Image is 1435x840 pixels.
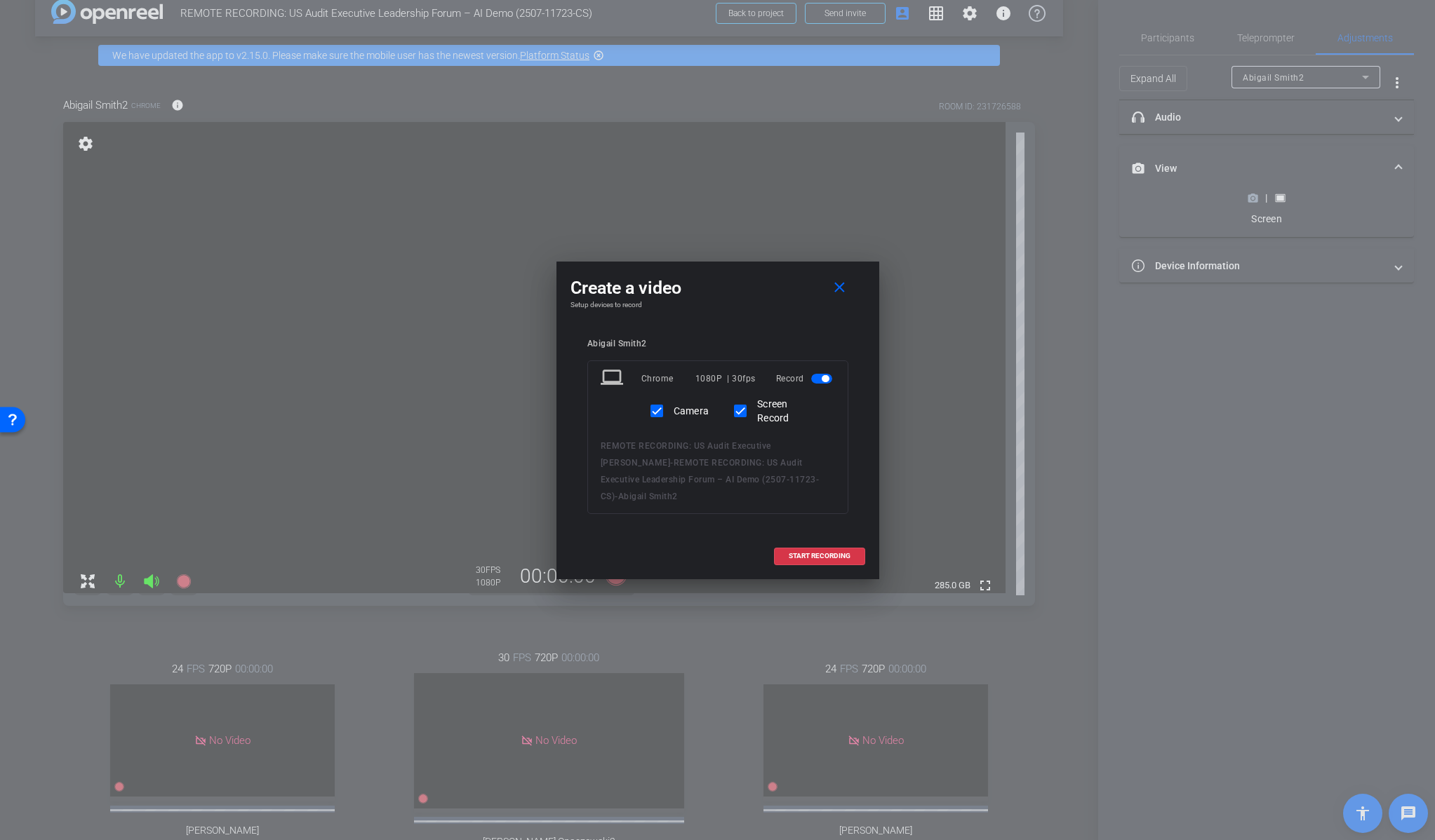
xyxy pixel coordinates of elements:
mat-icon: close [831,279,848,297]
label: Screen Record [754,397,817,425]
div: Chrome [641,366,695,391]
mat-icon: laptop [601,366,626,391]
h4: Setup devices to record [570,301,865,309]
div: Record [776,366,835,391]
div: Abigail Smith2 [587,339,848,349]
div: Create a video [570,276,865,301]
span: Abigail Smith2 [618,492,678,501]
span: REMOTE RECORDING: US Audit Executive [PERSON_NAME] [601,441,771,468]
span: START RECORDING [789,553,850,560]
div: 1080P | 30fps [695,366,756,391]
button: START RECORDING [774,548,865,565]
label: Camera [671,404,709,418]
span: REMOTE RECORDING: US Audit Executive Leadership Forum – AI Demo (2507-11723-CS) [601,458,820,501]
span: - [615,492,618,501]
span: - [670,458,674,468]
